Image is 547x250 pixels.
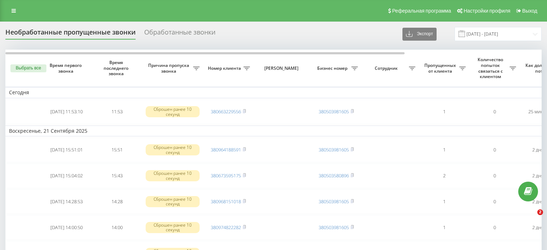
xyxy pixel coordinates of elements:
[10,64,46,72] button: Выбрать все
[319,224,349,231] a: 380503981605
[211,224,241,231] a: 380974822282
[423,63,459,74] span: Пропущенных от клиента
[319,198,349,205] a: 380503981605
[365,65,409,71] span: Сотрудник
[419,215,469,240] td: 1
[315,65,351,71] span: Бизнес номер
[469,190,520,214] td: 0
[146,63,193,74] span: Причина пропуска звонка
[319,146,349,153] a: 380503981605
[92,100,142,124] td: 11:53
[469,100,520,124] td: 0
[41,190,92,214] td: [DATE] 14:28:53
[473,57,510,79] span: Количество попыток связаться с клиентом
[41,138,92,162] td: [DATE] 15:51:01
[419,164,469,188] td: 2
[419,138,469,162] td: 1
[146,222,200,233] div: Сброшен ранее 10 секунд
[41,100,92,124] td: [DATE] 11:53:10
[92,190,142,214] td: 14:28
[41,215,92,240] td: [DATE] 14:00:50
[47,63,86,74] span: Время первого звонка
[319,108,349,115] a: 380503981605
[146,106,200,117] div: Сброшен ранее 10 секунд
[469,164,520,188] td: 0
[5,28,136,40] div: Необработанные пропущенные звонки
[419,100,469,124] td: 1
[211,108,241,115] a: 380663229556
[392,8,451,14] span: Реферальная программа
[419,190,469,214] td: 1
[146,196,200,207] div: Сброшен ранее 10 секунд
[464,8,510,14] span: Настройки профиля
[207,65,243,71] span: Номер клиента
[92,215,142,240] td: 14:00
[537,209,543,215] span: 2
[211,146,241,153] a: 380964188591
[319,172,349,179] a: 380503580896
[92,164,142,188] td: 15:43
[211,172,241,179] a: 380673595175
[260,65,305,71] span: [PERSON_NAME]
[92,138,142,162] td: 15:51
[144,28,215,40] div: Обработанные звонки
[211,198,241,205] a: 380968151018
[469,215,520,240] td: 0
[523,209,540,227] iframe: Intercom live chat
[41,164,92,188] td: [DATE] 15:04:02
[97,60,136,77] span: Время последнего звонка
[522,8,537,14] span: Выход
[402,28,437,41] button: Экспорт
[146,170,200,181] div: Сброшен ранее 10 секунд
[469,138,520,162] td: 0
[146,144,200,155] div: Сброшен ранее 10 секунд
